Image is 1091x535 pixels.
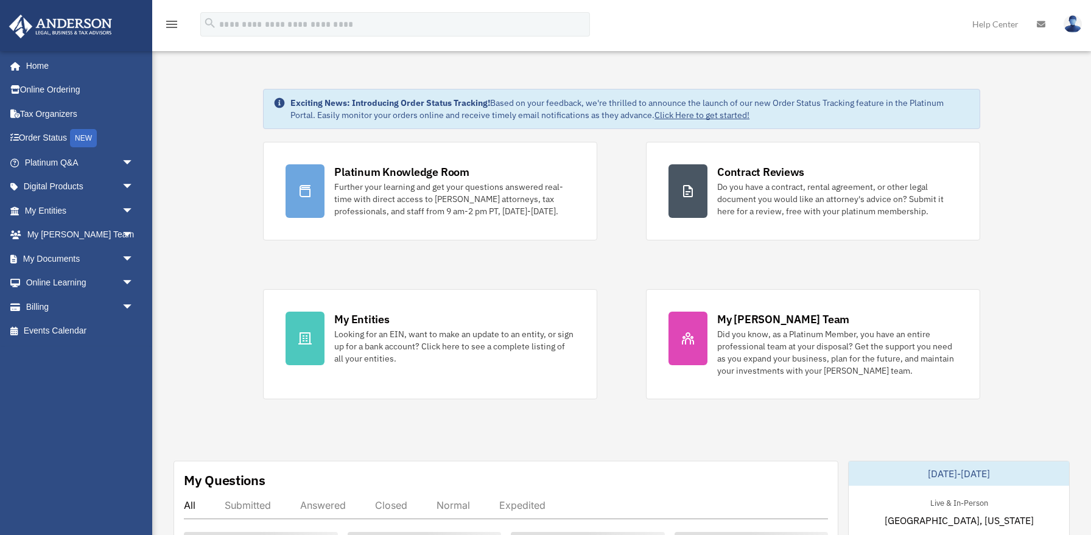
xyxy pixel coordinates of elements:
div: Do you have a contract, rental agreement, or other legal document you would like an attorney's ad... [717,181,958,217]
a: Platinum Knowledge Room Further your learning and get your questions answered real-time with dire... [263,142,597,240]
a: Platinum Q&Aarrow_drop_down [9,150,152,175]
strong: Exciting News: Introducing Order Status Tracking! [290,97,490,108]
a: My Entities Looking for an EIN, want to make an update to an entity, or sign up for a bank accoun... [263,289,597,399]
i: search [203,16,217,30]
a: Tax Organizers [9,102,152,126]
div: [DATE]-[DATE] [849,461,1069,486]
div: Closed [375,499,407,511]
div: My Questions [184,471,265,489]
span: [GEOGRAPHIC_DATA], [US_STATE] [885,513,1034,528]
span: arrow_drop_down [122,223,146,248]
a: My Entitiesarrow_drop_down [9,198,152,223]
a: Contract Reviews Do you have a contract, rental agreement, or other legal document you would like... [646,142,980,240]
span: arrow_drop_down [122,247,146,271]
div: Looking for an EIN, want to make an update to an entity, or sign up for a bank account? Click her... [334,328,575,365]
div: Answered [300,499,346,511]
div: Normal [437,499,470,511]
a: menu [164,21,179,32]
span: arrow_drop_down [122,198,146,223]
span: arrow_drop_down [122,150,146,175]
a: Billingarrow_drop_down [9,295,152,319]
div: Contract Reviews [717,164,804,180]
a: Events Calendar [9,319,152,343]
a: Online Learningarrow_drop_down [9,271,152,295]
div: My Entities [334,312,389,327]
a: My [PERSON_NAME] Team Did you know, as a Platinum Member, you have an entire professional team at... [646,289,980,399]
a: My [PERSON_NAME] Teamarrow_drop_down [9,223,152,247]
a: Digital Productsarrow_drop_down [9,175,152,199]
div: Live & In-Person [921,495,998,508]
div: Submitted [225,499,271,511]
div: Based on your feedback, we're thrilled to announce the launch of our new Order Status Tracking fe... [290,97,970,121]
div: My [PERSON_NAME] Team [717,312,849,327]
span: arrow_drop_down [122,295,146,320]
span: arrow_drop_down [122,271,146,296]
a: My Documentsarrow_drop_down [9,247,152,271]
a: Click Here to get started! [654,110,749,121]
div: NEW [70,129,97,147]
i: menu [164,17,179,32]
div: Did you know, as a Platinum Member, you have an entire professional team at your disposal? Get th... [717,328,958,377]
img: Anderson Advisors Platinum Portal [5,15,116,38]
a: Online Ordering [9,78,152,102]
span: arrow_drop_down [122,175,146,200]
a: Order StatusNEW [9,126,152,151]
div: Platinum Knowledge Room [334,164,469,180]
div: Expedited [499,499,545,511]
a: Home [9,54,146,78]
div: All [184,499,195,511]
div: Further your learning and get your questions answered real-time with direct access to [PERSON_NAM... [334,181,575,217]
img: User Pic [1064,15,1082,33]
